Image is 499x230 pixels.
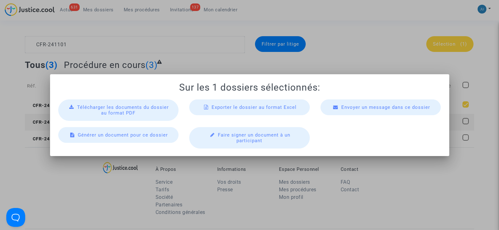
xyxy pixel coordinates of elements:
span: Faire signer un document à un participant [218,132,290,143]
span: Exporter le dossier au format Excel [212,104,297,110]
span: Télécharger les documents du dossier au format PDF [77,104,169,116]
span: Générer un document pour ce dossier [78,132,168,138]
h1: Sur les 1 dossiers sélectionnés: [58,82,442,93]
span: Envoyer un message dans ce dossier [341,104,430,110]
iframe: Help Scout Beacon - Open [6,208,25,227]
